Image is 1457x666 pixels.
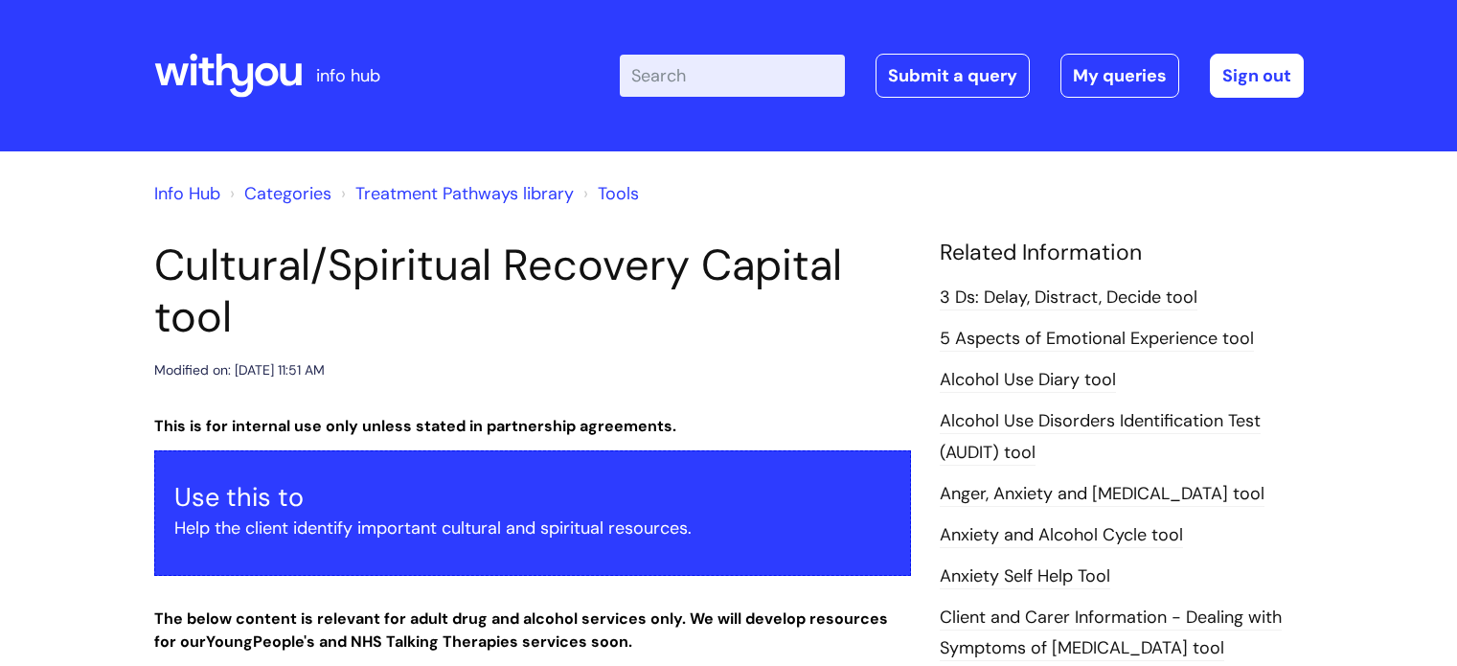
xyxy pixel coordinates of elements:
div: | - [620,54,1304,98]
strong: Young [206,632,319,652]
a: 5 Aspects of Emotional Experience tool [940,327,1254,352]
p: Help the client identify important cultural and spiritual resources. [174,513,891,543]
h3: Use this to [174,482,891,513]
div: Modified on: [DATE] 11:51 AM [154,358,325,382]
a: 3 Ds: Delay, Distract, Decide tool [940,286,1197,310]
li: Treatment Pathways library [336,178,574,209]
li: Solution home [225,178,331,209]
a: Treatment Pathways library [355,182,574,205]
strong: The below content is relevant for adult drug and alcohol services only. We will develop resources... [154,609,888,653]
a: Sign out [1210,54,1304,98]
a: Client and Carer Information - Dealing with Symptoms of [MEDICAL_DATA] tool [940,606,1282,661]
li: Tools [579,178,639,209]
a: Tools [598,182,639,205]
a: Categories [244,182,331,205]
a: Alcohol Use Disorders Identification Test (AUDIT) tool [940,409,1261,465]
a: Anxiety Self Help Tool [940,564,1110,589]
a: Anxiety and Alcohol Cycle tool [940,523,1183,548]
a: Info Hub [154,182,220,205]
p: info hub [316,60,380,91]
a: Submit a query [876,54,1030,98]
strong: This is for internal use only unless stated in partnership agreements. [154,416,676,436]
a: My queries [1060,54,1179,98]
a: Anger, Anxiety and [MEDICAL_DATA] tool [940,482,1264,507]
input: Search [620,55,845,97]
strong: People's [253,632,315,652]
a: Alcohol Use Diary tool [940,368,1116,393]
h4: Related Information [940,240,1304,266]
h1: Cultural/Spiritual Recovery Capital tool [154,240,911,343]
